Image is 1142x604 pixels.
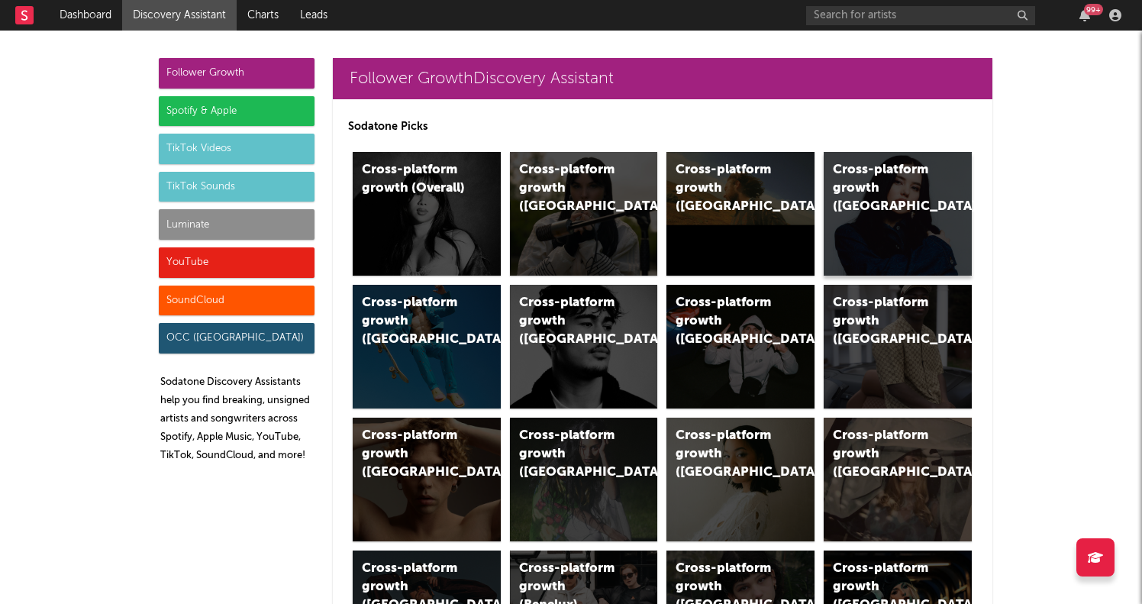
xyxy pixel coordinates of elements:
div: Cross-platform growth (Overall) [362,161,466,198]
div: Cross-platform growth ([GEOGRAPHIC_DATA]) [519,161,623,216]
div: Cross-platform growth ([GEOGRAPHIC_DATA]) [362,427,466,482]
div: Cross-platform growth ([GEOGRAPHIC_DATA]) [833,427,937,482]
a: Cross-platform growth ([GEOGRAPHIC_DATA]) [666,418,815,541]
a: Cross-platform growth ([GEOGRAPHIC_DATA]) [824,285,972,409]
div: Cross-platform growth ([GEOGRAPHIC_DATA]/GSA) [676,294,779,349]
a: Cross-platform growth (Overall) [353,152,501,276]
p: Sodatone Picks [348,118,977,136]
a: Follower GrowthDiscovery Assistant [333,58,992,99]
div: Cross-platform growth ([GEOGRAPHIC_DATA]) [519,294,623,349]
div: Cross-platform growth ([GEOGRAPHIC_DATA]) [362,294,466,349]
div: SoundCloud [159,286,315,316]
a: Cross-platform growth ([GEOGRAPHIC_DATA]) [666,152,815,276]
div: OCC ([GEOGRAPHIC_DATA]) [159,323,315,354]
div: Cross-platform growth ([GEOGRAPHIC_DATA]) [519,427,623,482]
div: Cross-platform growth ([GEOGRAPHIC_DATA]) [676,427,779,482]
div: Cross-platform growth ([GEOGRAPHIC_DATA]) [676,161,779,216]
a: Cross-platform growth ([GEOGRAPHIC_DATA]) [510,285,658,409]
input: Search for artists [806,6,1035,25]
div: YouTube [159,247,315,278]
div: TikTok Videos [159,134,315,164]
div: 99 + [1084,4,1103,15]
div: TikTok Sounds [159,172,315,202]
div: Cross-platform growth ([GEOGRAPHIC_DATA]) [833,161,937,216]
a: Cross-platform growth ([GEOGRAPHIC_DATA]) [353,285,501,409]
a: Cross-platform growth ([GEOGRAPHIC_DATA]/GSA) [666,285,815,409]
div: Follower Growth [159,58,315,89]
p: Sodatone Discovery Assistants help you find breaking, unsigned artists and songwriters across Spo... [160,373,315,465]
div: Cross-platform growth ([GEOGRAPHIC_DATA]) [833,294,937,349]
div: Luminate [159,209,315,240]
button: 99+ [1079,9,1090,21]
a: Cross-platform growth ([GEOGRAPHIC_DATA]) [824,418,972,541]
a: Cross-platform growth ([GEOGRAPHIC_DATA]) [510,418,658,541]
a: Cross-platform growth ([GEOGRAPHIC_DATA]) [824,152,972,276]
div: Spotify & Apple [159,96,315,127]
a: Cross-platform growth ([GEOGRAPHIC_DATA]) [510,152,658,276]
a: Cross-platform growth ([GEOGRAPHIC_DATA]) [353,418,501,541]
